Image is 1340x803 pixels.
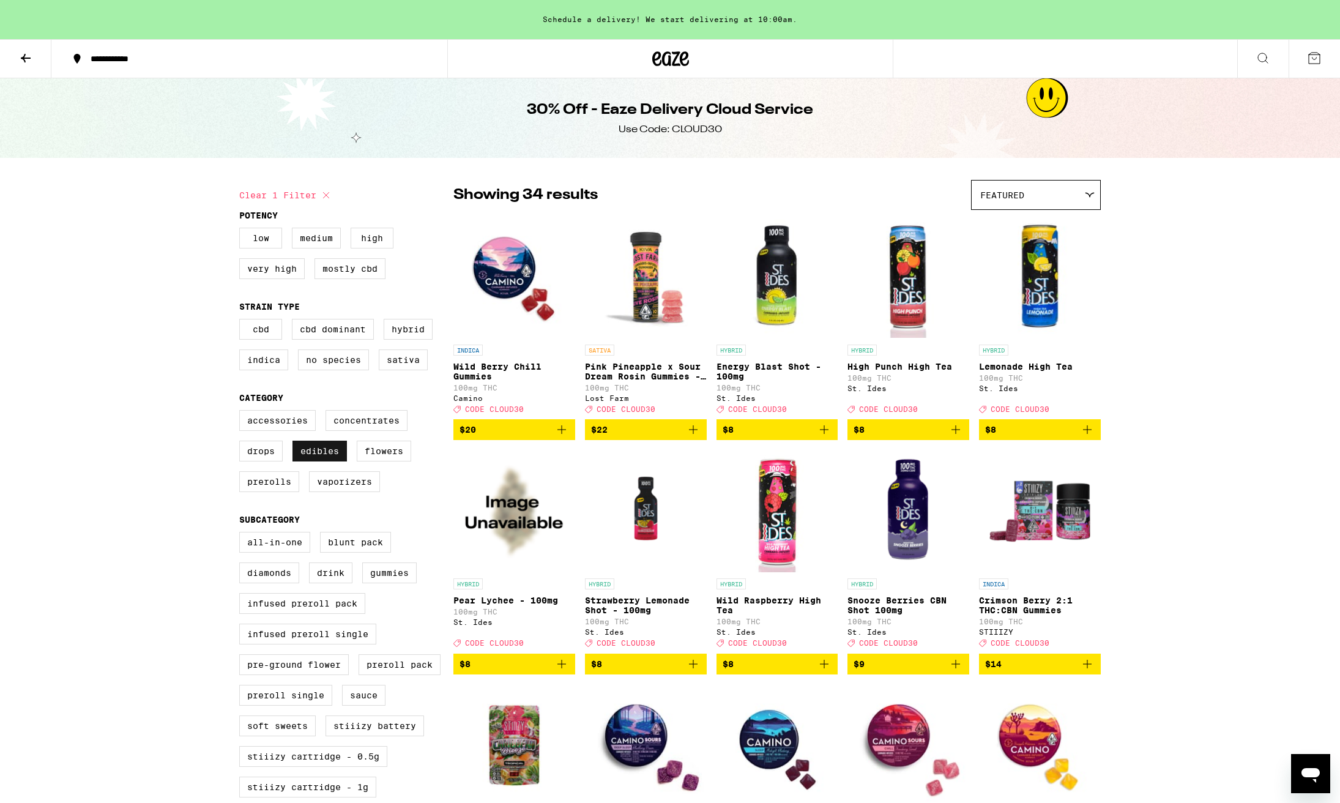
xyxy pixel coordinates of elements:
[847,419,969,440] button: Add to bag
[717,216,838,419] a: Open page for Energy Blast Shot - 100mg from St. Ides
[717,450,838,653] a: Open page for Wild Raspberry High Tea from St. Ides
[239,211,278,220] legend: Potency
[239,624,376,644] label: Infused Preroll Single
[847,596,969,615] p: Snooze Berries CBN Shot 100mg
[384,319,433,340] label: Hybrid
[239,715,316,736] label: Soft Sweets
[326,715,424,736] label: STIIIZY Battery
[717,362,838,381] p: Energy Blast Shot - 100mg
[239,562,299,583] label: Diamonds
[465,640,524,648] span: CODE CLOUD30
[239,258,305,279] label: Very High
[585,578,614,589] p: HYBRID
[991,640,1049,648] span: CODE CLOUD30
[239,777,376,797] label: STIIIZY Cartridge - 1g
[717,578,746,589] p: HYBRID
[453,450,575,572] img: St. Ides - Pear Lychee - 100mg
[239,471,299,492] label: Prerolls
[717,654,838,674] button: Add to bag
[847,578,877,589] p: HYBRID
[728,405,787,413] span: CODE CLOUD30
[585,345,614,356] p: SATIVA
[847,216,969,419] a: Open page for High Punch High Tea from St. Ides
[298,349,369,370] label: No Species
[723,425,734,435] span: $8
[239,349,288,370] label: Indica
[239,685,332,706] label: Preroll Single
[239,532,310,553] label: All-In-One
[453,596,575,605] p: Pear Lychee - 100mg
[585,394,707,402] div: Lost Farm
[239,228,282,248] label: Low
[847,654,969,674] button: Add to bag
[359,654,441,675] label: Preroll Pack
[585,216,707,419] a: Open page for Pink Pineapple x Sour Dream Rosin Gummies - 100mg from Lost Farm
[585,450,707,572] img: St. Ides - Strawberry Lemonade Shot - 100mg
[597,405,655,413] span: CODE CLOUD30
[979,578,1008,589] p: INDICA
[453,216,575,338] img: Camino - Wild Berry Chill Gummies
[309,471,380,492] label: Vaporizers
[309,562,352,583] label: Drink
[453,384,575,392] p: 100mg THC
[847,384,969,392] div: St. Ides
[351,228,393,248] label: High
[979,450,1101,572] img: STIIIZY - Crimson Berry 2:1 THC:CBN Gummies
[859,640,918,648] span: CODE CLOUD30
[585,628,707,636] div: St. Ides
[239,180,333,211] button: Clear 1 filter
[979,654,1101,674] button: Add to bag
[585,596,707,615] p: Strawberry Lemonade Shot - 100mg
[980,190,1024,200] span: Featured
[585,384,707,392] p: 100mg THC
[985,425,996,435] span: $8
[854,425,865,435] span: $8
[585,450,707,653] a: Open page for Strawberry Lemonade Shot - 100mg from St. Ides
[979,345,1008,356] p: HYBRID
[453,419,575,440] button: Add to bag
[460,659,471,669] span: $8
[979,362,1101,372] p: Lemonade High Tea
[847,345,877,356] p: HYBRID
[723,659,734,669] span: $8
[585,362,707,381] p: Pink Pineapple x Sour Dream Rosin Gummies - 100mg
[239,515,300,525] legend: Subcategory
[717,384,838,392] p: 100mg THC
[847,450,969,653] a: Open page for Snooze Berries CBN Shot 100mg from St. Ides
[315,258,385,279] label: Mostly CBD
[979,618,1101,626] p: 100mg THC
[239,410,316,431] label: Accessories
[591,659,602,669] span: $8
[460,425,476,435] span: $20
[847,450,969,572] img: St. Ides - Snooze Berries CBN Shot 100mg
[717,216,838,338] img: St. Ides - Energy Blast Shot - 100mg
[585,216,707,338] img: Lost Farm - Pink Pineapple x Sour Dream Rosin Gummies - 100mg
[717,618,838,626] p: 100mg THC
[985,659,1002,669] span: $14
[453,578,483,589] p: HYBRID
[717,450,838,572] img: St. Ides - Wild Raspberry High Tea
[847,618,969,626] p: 100mg THC
[1291,754,1330,793] iframe: Button to launch messaging window
[585,618,707,626] p: 100mg THC
[717,628,838,636] div: St. Ides
[453,345,483,356] p: INDICA
[847,628,969,636] div: St. Ides
[979,384,1101,392] div: St. Ides
[717,419,838,440] button: Add to bag
[453,608,575,616] p: 100mg THC
[619,123,722,136] div: Use Code: CLOUD30
[991,405,1049,413] span: CODE CLOUD30
[326,410,408,431] label: Concentrates
[728,640,787,648] span: CODE CLOUD30
[239,319,282,340] label: CBD
[453,216,575,419] a: Open page for Wild Berry Chill Gummies from Camino
[717,345,746,356] p: HYBRID
[362,562,417,583] label: Gummies
[453,362,575,381] p: Wild Berry Chill Gummies
[585,419,707,440] button: Add to bag
[320,532,391,553] label: Blunt Pack
[979,450,1101,653] a: Open page for Crimson Berry 2:1 THC:CBN Gummies from STIIIZY
[379,349,428,370] label: Sativa
[854,659,865,669] span: $9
